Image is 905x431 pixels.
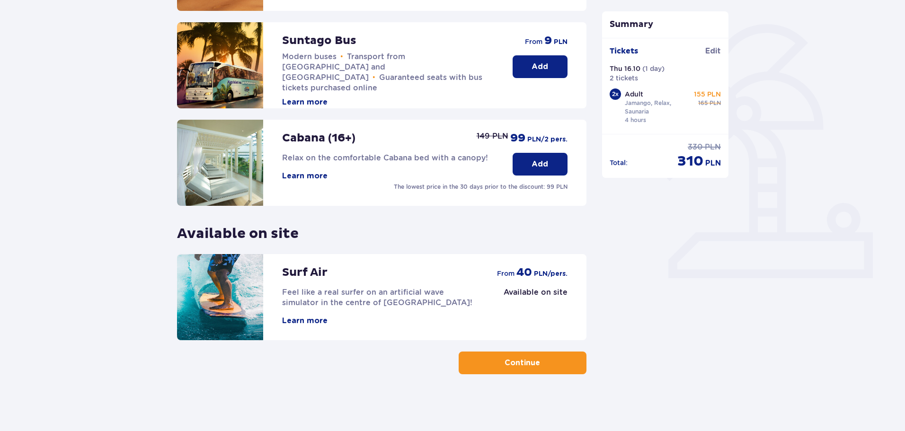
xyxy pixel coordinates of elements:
[625,116,646,124] p: 4 hours
[705,46,721,56] span: Edit
[534,269,568,279] span: PLN /pers.
[459,352,586,374] button: Continue
[554,37,568,47] span: PLN
[642,64,665,73] p: ( 1 day )
[282,52,337,61] span: Modern buses
[610,158,628,167] p: Total :
[688,142,703,152] span: 330
[282,153,488,162] span: Relax on the comfortable Cabana bed with a canopy!
[282,288,472,307] span: Feel like a real surfer on an artificial wave simulator in the centre of [GEOGRAPHIC_DATA]!
[394,183,568,191] p: The lowest price in the 30 days prior to the discount: 99 PLN
[710,99,721,107] span: PLN
[504,287,568,298] p: Available on site
[705,158,721,168] span: PLN
[477,131,508,141] p: 149 PLN
[513,153,568,176] button: Add
[177,22,263,108] img: attraction
[602,19,729,30] p: Summary
[610,64,640,73] p: Thu 16.10
[677,152,703,170] span: 310
[282,52,405,82] span: Transport from [GEOGRAPHIC_DATA] and [GEOGRAPHIC_DATA]
[532,62,548,72] p: Add
[705,142,721,152] span: PLN
[177,254,263,340] img: attraction
[282,265,328,280] p: Surf Air
[282,171,328,181] button: Learn more
[497,269,515,278] span: from
[373,73,375,82] span: •
[694,89,721,99] p: 155 PLN
[698,99,708,107] span: 165
[282,34,356,48] p: Suntago Bus
[282,316,328,326] button: Learn more
[516,265,532,280] span: 40
[505,358,540,368] p: Continue
[513,55,568,78] button: Add
[527,135,568,144] span: PLN /2 pers.
[282,97,328,107] button: Learn more
[544,34,552,48] span: 9
[177,120,263,206] img: attraction
[625,89,643,99] p: Adult
[525,37,542,46] span: from
[610,46,638,56] p: Tickets
[282,131,355,145] p: Cabana (16+)
[610,88,621,100] div: 2 x
[625,99,690,116] p: Jamango, Relax, Saunaria
[282,73,482,92] span: Guaranteed seats with bus tickets purchased online
[610,73,638,83] p: 2 tickets
[532,159,548,169] p: Add
[510,131,525,145] span: 99
[340,52,343,62] span: •
[177,217,299,243] p: Available on site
